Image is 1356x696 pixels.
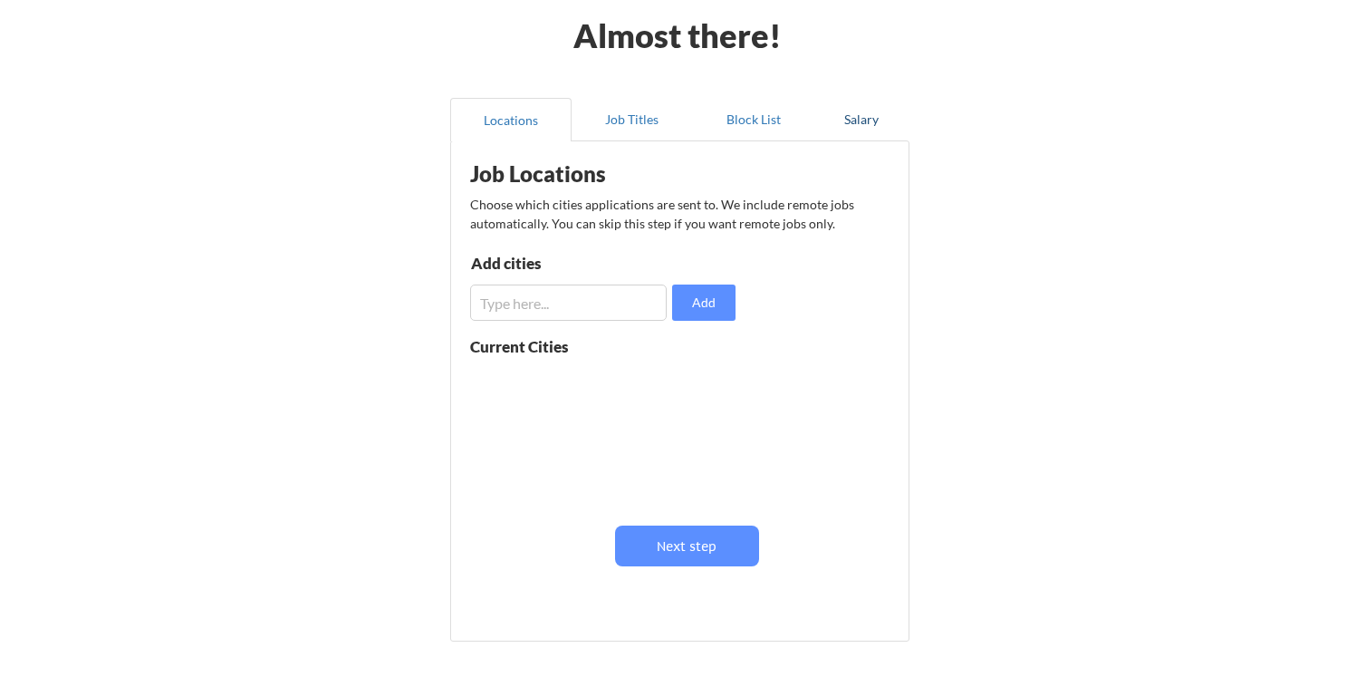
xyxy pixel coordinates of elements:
div: Choose which cities applications are sent to. We include remote jobs automatically. You can skip ... [470,195,887,233]
button: Job Titles [572,98,693,141]
div: Almost there! [551,19,803,52]
div: Job Locations [470,163,698,185]
button: Block List [693,98,814,141]
button: Add [672,285,736,321]
input: Type here... [470,285,667,321]
button: Locations [450,98,572,141]
div: Current Cities [470,339,608,354]
button: Next step [615,526,759,566]
div: Add cities [471,256,659,271]
button: Salary [814,98,909,141]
